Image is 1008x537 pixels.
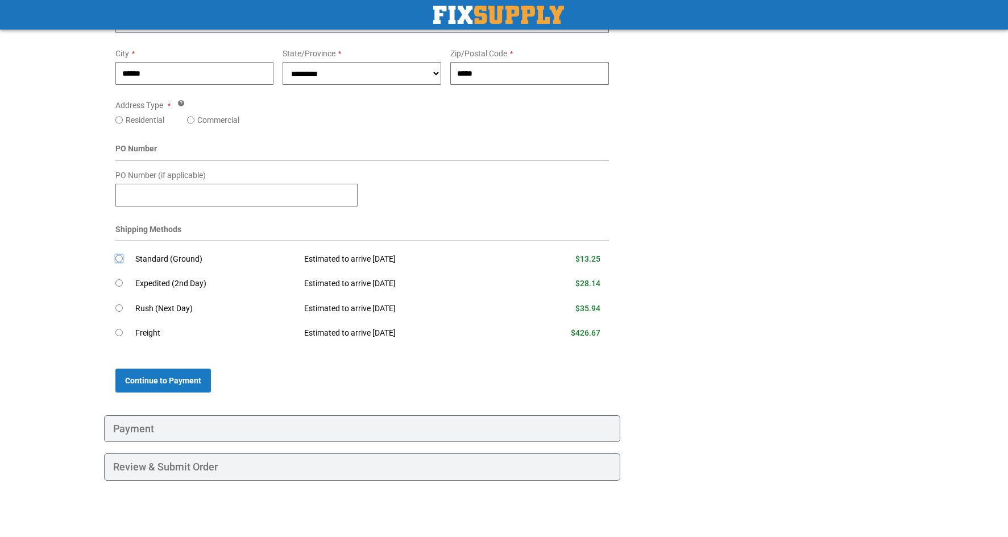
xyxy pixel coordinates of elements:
span: Address Type [115,101,163,110]
a: store logo [433,6,564,24]
span: $28.14 [575,279,600,288]
span: $426.67 [571,328,600,337]
td: Estimated to arrive [DATE] [296,247,515,272]
span: PO Number (if applicable) [115,171,206,180]
div: Shipping Methods [115,224,609,241]
td: Expedited (2nd Day) [135,271,296,296]
div: Payment [104,415,621,443]
label: Residential [126,114,164,126]
td: Rush (Next Day) [135,296,296,321]
td: Standard (Ground) [135,247,296,272]
td: Freight [135,321,296,346]
span: $35.94 [575,304,600,313]
button: Continue to Payment [115,369,211,393]
td: Estimated to arrive [DATE] [296,271,515,296]
span: City [115,49,129,58]
div: Review & Submit Order [104,453,621,481]
span: Continue to Payment [125,376,201,385]
span: $13.25 [575,254,600,263]
span: Zip/Postal Code [450,49,507,58]
div: PO Number [115,143,609,160]
span: State/Province [283,49,335,58]
td: Estimated to arrive [DATE] [296,321,515,346]
img: Fix Industrial Supply [433,6,564,24]
td: Estimated to arrive [DATE] [296,296,515,321]
label: Commercial [197,114,239,126]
